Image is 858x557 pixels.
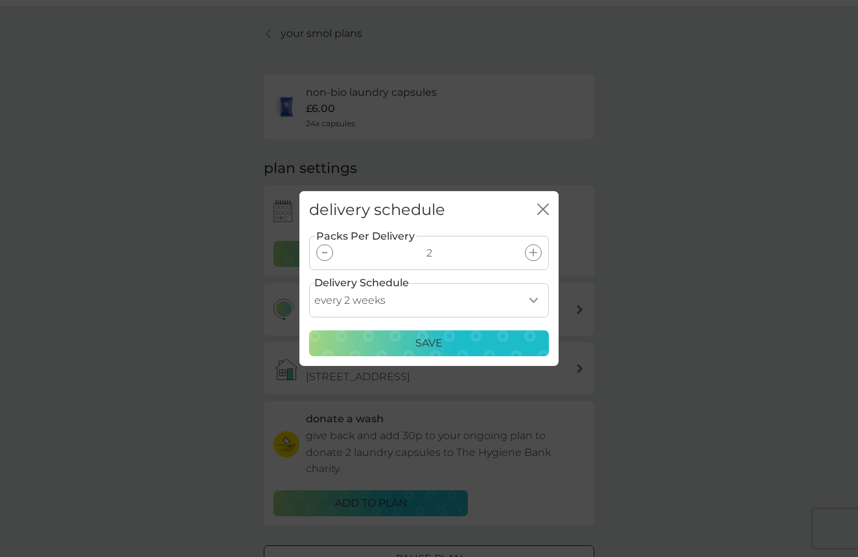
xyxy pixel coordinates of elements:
[537,203,549,217] button: close
[314,275,409,291] label: Delivery Schedule
[415,335,443,352] p: Save
[309,330,549,356] button: Save
[315,228,416,245] label: Packs Per Delivery
[426,245,432,262] p: 2
[309,201,445,220] h2: delivery schedule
